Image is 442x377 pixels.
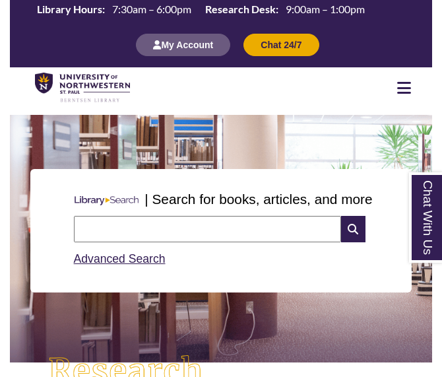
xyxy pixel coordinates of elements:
span: 9:00am – 1:00pm [286,3,365,15]
a: Chat 24/7 [243,39,319,50]
p: | Search for books, articles, and more [144,189,372,209]
button: My Account [136,34,230,56]
img: UNWSP Library Logo [35,73,130,103]
a: Advanced Search [74,252,166,265]
th: Research Desk: [200,2,280,17]
span: 7:30am – 6:00pm [112,3,191,15]
table: Hours Today [32,2,370,18]
img: Libary Search [69,191,145,211]
button: Chat 24/7 [243,34,319,56]
th: Library Hours: [32,2,107,17]
i: Search [341,216,365,242]
a: My Account [136,39,230,50]
a: Hours Today [32,2,370,20]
